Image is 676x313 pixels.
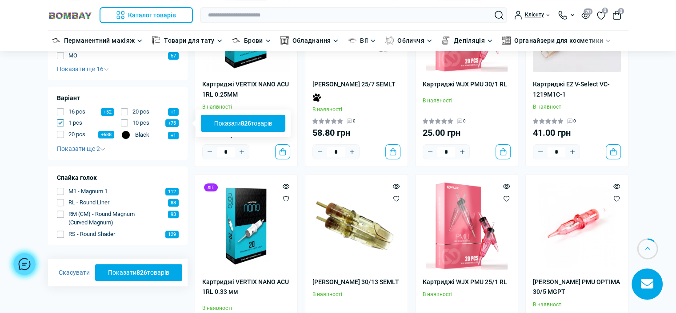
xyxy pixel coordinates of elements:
[204,183,218,191] div: ХІТ
[57,210,179,227] button: RM (CM) - Round Magnum (Curved Magnum) 93
[423,145,437,159] button: Minus
[57,51,179,60] button: MO 57
[385,36,394,45] img: Обличчя
[423,128,511,137] div: 25.00 грн
[57,198,179,207] button: RL - Round Liner 88
[581,11,590,19] button: 20
[68,187,108,196] span: M1 - Magnum 1
[101,108,114,116] span: +52
[423,290,511,299] div: В наявності
[202,304,290,313] div: В наявності
[165,119,179,127] span: +73
[241,120,251,127] b: 826
[353,118,356,125] span: 0
[283,195,289,202] button: Wishlist
[455,145,469,159] button: Plus
[68,130,85,139] span: 20 pcs
[292,36,331,45] a: Обладнання
[602,8,608,14] span: 0
[68,210,155,227] span: RM (CM) - Round Magnum (Curved Magnum)
[503,183,510,190] button: Quick view
[397,36,424,45] a: Обличчя
[57,230,179,239] button: RS - Round Shader 129
[360,36,368,45] a: Вії
[312,277,400,287] a: [PERSON_NAME] 30/13 SEMLT
[584,8,592,15] span: 20
[606,144,621,159] button: To cart
[312,79,400,89] a: [PERSON_NAME] 25/7 SEMLT
[201,115,285,132] button: Показати826товарів
[168,211,179,218] span: 93
[313,145,327,159] button: Minus
[463,118,466,125] span: 0
[573,118,576,125] span: 0
[152,36,160,45] img: Товари для тату
[533,128,621,137] div: 41.00 грн
[618,8,624,14] span: 0
[217,147,235,157] input: Quantity
[548,147,565,157] input: Quantity
[68,118,82,127] span: 1 pcs
[312,182,400,270] img: Картриджі Kwadron 30/13 SEMLT
[57,130,115,140] button: 20 pcs +688
[68,51,77,60] span: MO
[98,131,114,138] span: +688
[68,198,109,207] span: RL - Round Liner
[135,130,149,139] span: Black
[168,132,179,139] span: +1
[57,65,109,73] span: Показати ще 16
[64,36,135,45] a: Перманентний макіяж
[327,147,345,157] input: Quantity
[136,269,147,276] b: 826
[168,108,179,116] span: +1
[68,230,115,239] span: RS - Round Shader
[68,107,85,116] span: 16 pcs
[132,118,149,127] span: 10 pcs
[441,36,450,45] img: Депіляція
[132,107,149,116] span: 20 pcs
[312,93,321,102] img: Monobank
[533,103,621,111] div: В наявності
[165,188,179,195] span: 112
[533,145,548,159] button: Minus
[121,130,179,140] button: Black +1
[495,11,504,20] button: Search
[423,182,511,270] img: Картриджі WJX PMU 25/1 RL
[503,195,510,202] button: Wishlist
[385,144,400,159] button: To cart
[312,290,400,299] div: В наявності
[502,36,511,45] img: Органайзери для косметики
[533,277,621,297] a: [PERSON_NAME] PMU OPTIMA 30/5 MGPT
[57,173,97,183] span: Спайка голок
[275,144,290,159] button: To cart
[533,301,621,309] div: В наявності
[612,11,621,20] button: 0
[613,183,620,190] button: Quick view
[48,11,92,20] img: BOMBAY
[168,52,179,60] span: 57
[423,79,511,89] a: Картриджі WJX PMU 30/1 RL
[121,107,179,116] button: 20 pcs +1
[168,199,179,207] span: 88
[348,36,356,45] img: Вії
[202,128,290,137] div: 83.60 грн
[57,107,115,116] button: 16 pcs +52
[312,128,400,137] div: 58.80 грн
[565,145,580,159] button: Plus
[393,183,400,190] button: Quick view
[202,103,290,111] div: В наявності
[57,65,109,73] button: Показати ще 16
[202,79,290,99] a: Картриджі VERTIX NANO ACU 1RL 0.25MM
[496,144,511,159] button: To cart
[514,36,603,45] a: Органайзери для косметики
[437,147,455,157] input: Quantity
[244,36,263,45] a: Брови
[52,36,60,45] img: Перманентний макіяж
[423,97,511,105] div: В наявності
[454,36,485,45] a: Депіляція
[57,144,105,153] button: Показати ще 2
[164,36,214,45] a: Товари для тату
[423,277,511,287] a: Картриджі WJX PMU 25/1 RL
[232,36,240,45] img: Брови
[57,118,115,127] button: 1 pcs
